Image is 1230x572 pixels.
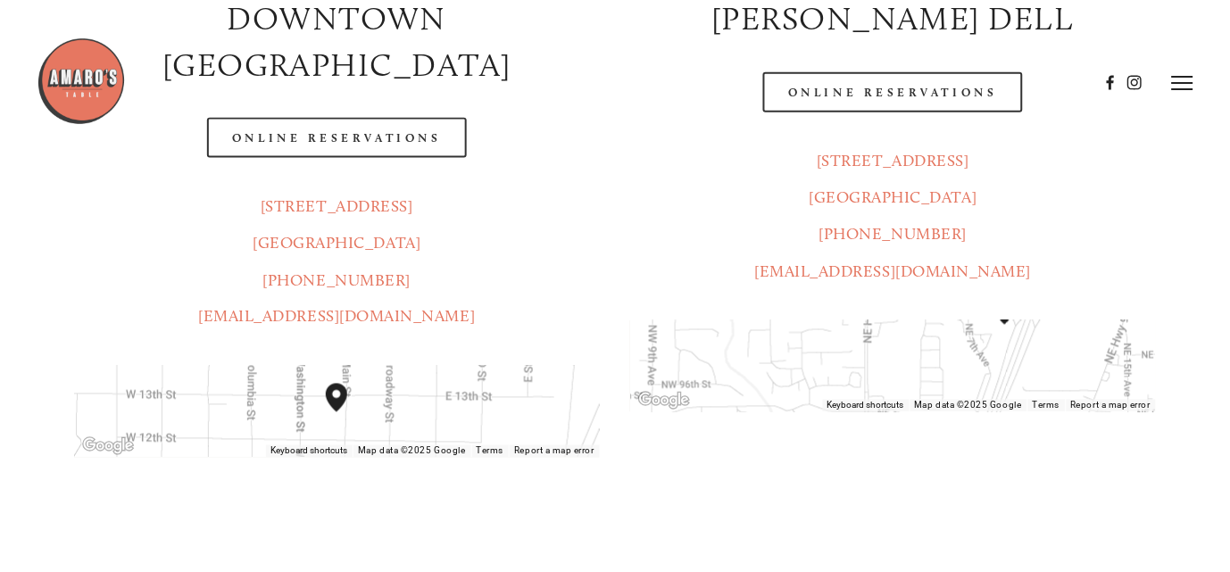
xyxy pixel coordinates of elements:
a: Open this area in Google Maps (opens a new window) [79,435,137,458]
a: [STREET_ADDRESS] [261,196,413,216]
button: Keyboard shortcuts [827,400,904,412]
a: [STREET_ADDRESS] [817,151,969,170]
a: [EMAIL_ADDRESS][DOMAIN_NAME] [755,261,1032,281]
div: Amaro's Table 816 Northeast 98th Circle Vancouver, WA, 98665, United States [994,296,1037,353]
div: Amaro's Table 1220 Main Street vancouver, United States [326,384,369,441]
a: Terms [477,446,504,456]
span: Map data ©2025 Google [358,446,465,456]
a: [GEOGRAPHIC_DATA] [253,233,420,253]
a: [PHONE_NUMBER] [263,270,411,290]
a: Report a map error [514,446,594,456]
button: Keyboard shortcuts [270,445,347,458]
a: Open this area in Google Maps (opens a new window) [635,389,694,412]
a: [EMAIL_ADDRESS][DOMAIN_NAME] [198,307,475,327]
a: Terms [1033,401,1060,410]
img: Google [79,435,137,458]
span: Map data ©2025 Google [915,401,1022,410]
img: Amaro's Table [37,37,126,126]
a: [GEOGRAPHIC_DATA] [810,187,977,207]
img: Google [635,389,694,412]
a: Report a map error [1071,401,1151,410]
a: [PHONE_NUMBER] [819,224,968,244]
